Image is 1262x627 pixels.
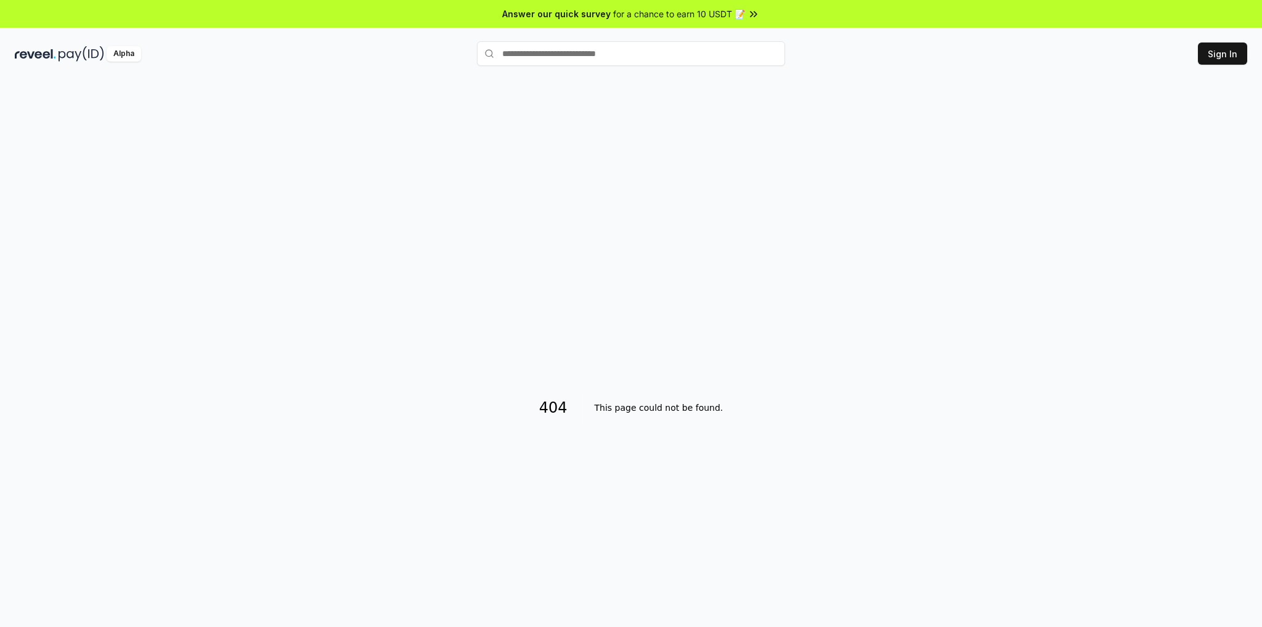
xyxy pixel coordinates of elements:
[15,46,56,62] img: reveel_dark
[59,46,104,62] img: pay_id
[1198,42,1247,65] button: Sign In
[613,7,745,20] span: for a chance to earn 10 USDT 📝
[539,393,582,423] h1: 404
[107,46,141,62] div: Alpha
[502,7,611,20] span: Answer our quick survey
[595,393,723,423] h2: This page could not be found.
